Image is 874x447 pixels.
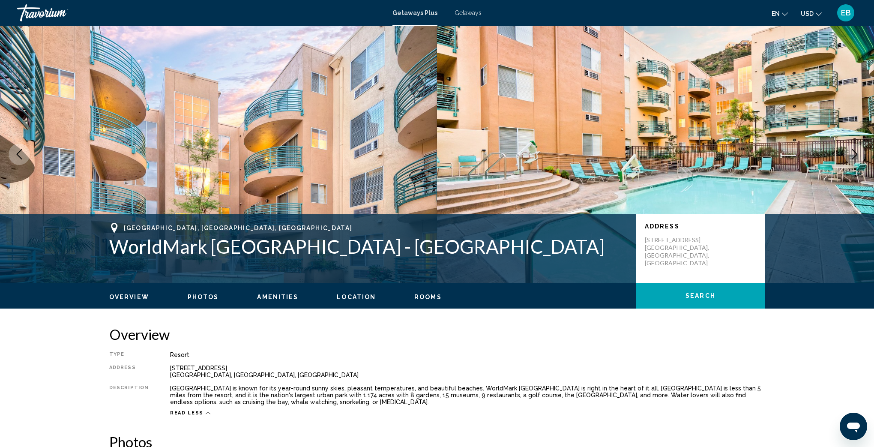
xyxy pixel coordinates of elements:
a: Travorium [17,4,384,21]
div: Description [109,385,149,405]
button: Overview [109,293,149,301]
div: Type [109,351,149,358]
button: User Menu [835,4,857,22]
div: [GEOGRAPHIC_DATA] is known for its year-round sunny skies, pleasant temperatures, and beautiful b... [170,385,765,405]
span: Overview [109,294,149,300]
span: Location [337,294,376,300]
h1: WorldMark [GEOGRAPHIC_DATA] - [GEOGRAPHIC_DATA] [109,235,628,258]
p: Address [645,223,756,230]
div: Address [109,365,149,378]
p: [STREET_ADDRESS] [GEOGRAPHIC_DATA], [GEOGRAPHIC_DATA], [GEOGRAPHIC_DATA] [645,236,713,267]
button: Read less [170,410,210,416]
button: Amenities [257,293,298,301]
span: USD [801,10,814,17]
button: Location [337,293,376,301]
div: [STREET_ADDRESS] [GEOGRAPHIC_DATA], [GEOGRAPHIC_DATA], [GEOGRAPHIC_DATA] [170,365,765,378]
span: Search [685,293,715,300]
span: Amenities [257,294,298,300]
button: Change language [772,7,788,20]
span: [GEOGRAPHIC_DATA], [GEOGRAPHIC_DATA], [GEOGRAPHIC_DATA] [124,225,352,231]
div: Resort [170,351,765,358]
span: Rooms [414,294,442,300]
span: en [772,10,780,17]
span: EB [841,9,851,17]
button: Rooms [414,293,442,301]
iframe: Button to launch messaging window [840,413,867,440]
span: Photos [188,294,219,300]
button: Change currency [801,7,822,20]
span: Read less [170,410,204,416]
button: Next image [844,144,865,165]
a: Getaways Plus [392,9,437,16]
button: Previous image [9,144,30,165]
h2: Overview [109,326,765,343]
a: Getaways [455,9,482,16]
button: Photos [188,293,219,301]
button: Search [636,283,765,309]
